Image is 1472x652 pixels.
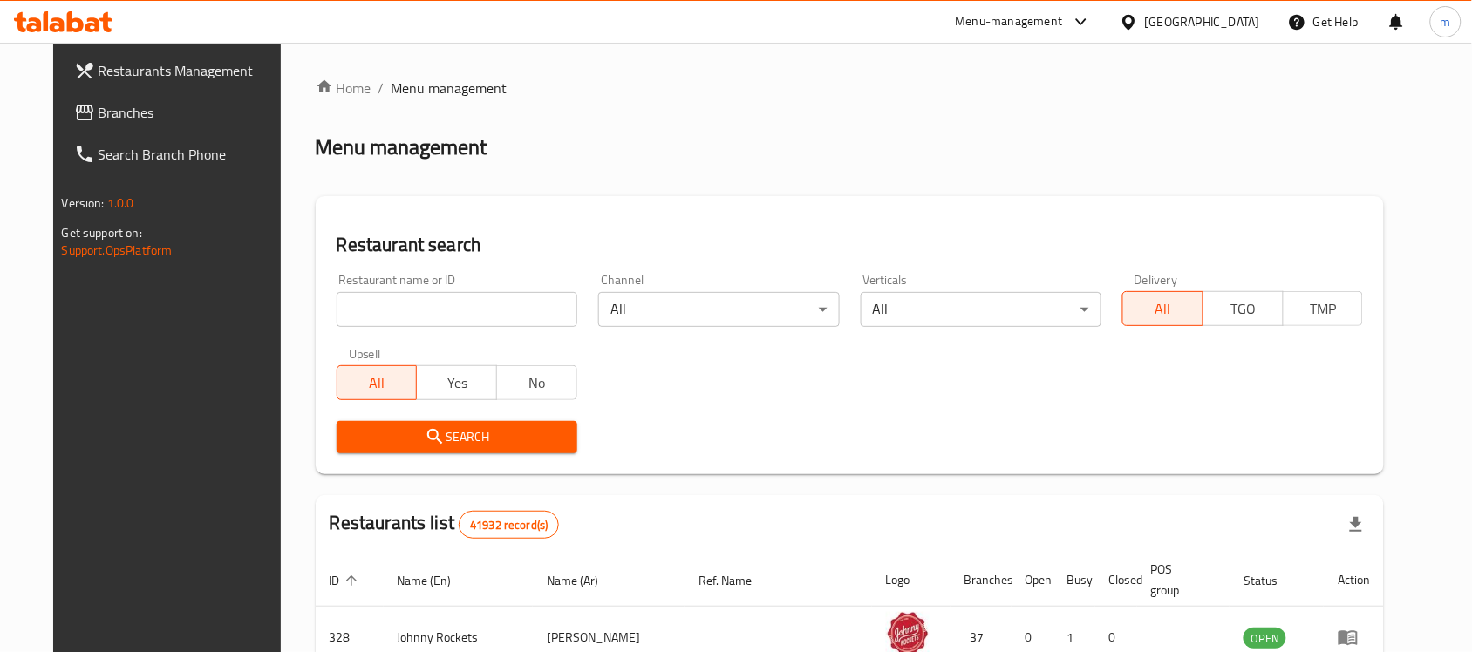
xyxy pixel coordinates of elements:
li: / [378,78,385,98]
span: TMP [1291,296,1357,322]
button: TGO [1203,291,1284,326]
div: All [861,292,1101,327]
button: No [496,365,577,400]
button: All [1122,291,1203,326]
span: 1.0.0 [107,192,134,214]
h2: Menu management [316,133,487,161]
div: [GEOGRAPHIC_DATA] [1145,12,1260,31]
button: TMP [1283,291,1364,326]
span: Ref. Name [699,570,774,591]
h2: Restaurant search [337,232,1364,258]
label: Upsell [349,348,381,360]
span: m [1441,12,1451,31]
th: Open [1012,554,1053,607]
span: TGO [1210,296,1277,322]
span: Restaurants Management [99,60,285,81]
div: Menu-management [956,11,1063,32]
th: Busy [1053,554,1095,607]
span: POS group [1151,559,1210,601]
span: Name (En) [398,570,474,591]
a: Search Branch Phone [60,133,299,175]
span: Status [1244,570,1300,591]
span: All [1130,296,1196,322]
th: Logo [872,554,951,607]
button: Search [337,421,577,453]
span: Get support on: [62,221,142,244]
a: Restaurants Management [60,50,299,92]
span: ID [330,570,363,591]
span: 41932 record(s) [460,517,558,533]
span: No [504,370,570,396]
div: Export file [1335,504,1377,546]
input: Search for restaurant name or ID.. [337,292,577,327]
span: Branches [99,102,285,123]
span: Search [351,426,563,448]
th: Branches [951,554,1012,607]
th: Action [1324,554,1384,607]
a: Support.OpsPlatform [62,239,173,261]
span: Yes [424,370,490,396]
div: Total records count [459,511,559,539]
a: Home [316,78,371,98]
button: Yes [416,365,497,400]
h2: Restaurants list [330,510,560,539]
label: Delivery [1135,274,1178,286]
span: Menu management [392,78,508,98]
div: Menu [1338,627,1370,648]
div: OPEN [1244,628,1286,649]
button: All [337,365,418,400]
span: Search Branch Phone [99,144,285,165]
span: Version: [62,192,105,214]
a: Branches [60,92,299,133]
th: Closed [1095,554,1137,607]
span: OPEN [1244,628,1286,649]
span: Name (Ar) [547,570,621,591]
div: All [598,292,839,327]
span: All [344,370,411,396]
nav: breadcrumb [316,78,1385,98]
